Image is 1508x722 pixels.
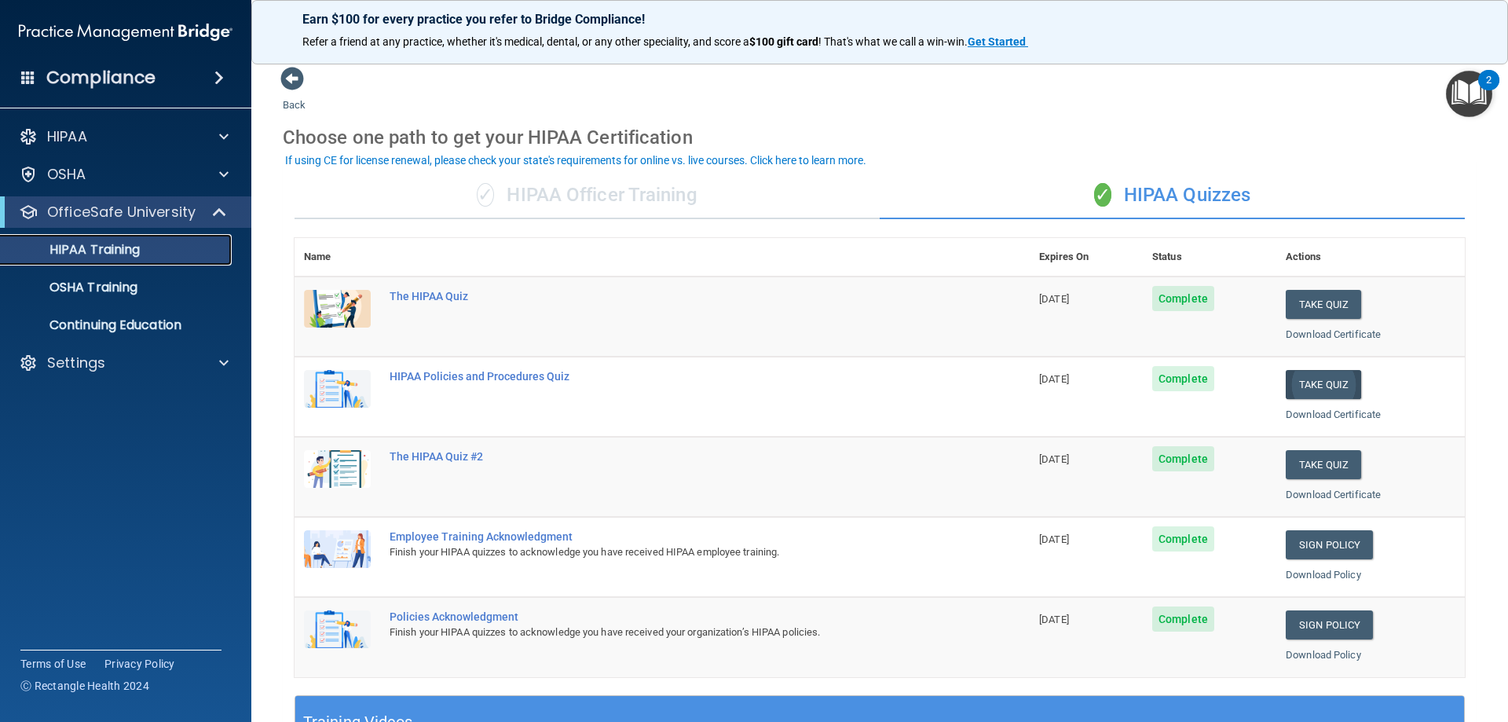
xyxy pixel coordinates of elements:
[1286,569,1361,581] a: Download Policy
[285,155,866,166] div: If using CE for license renewal, please check your state's requirements for online vs. live cours...
[47,127,87,146] p: HIPAA
[1486,80,1492,101] div: 2
[295,238,380,277] th: Name
[1039,453,1069,465] span: [DATE]
[19,203,228,222] a: OfficeSafe University
[10,280,137,295] p: OSHA Training
[1286,530,1373,559] a: Sign Policy
[47,165,86,184] p: OSHA
[20,656,86,672] a: Terms of Use
[10,242,140,258] p: HIPAA Training
[1152,607,1214,632] span: Complete
[390,370,951,383] div: HIPAA Policies and Procedures Quiz
[1152,446,1214,471] span: Complete
[1286,328,1381,340] a: Download Certificate
[1143,238,1276,277] th: Status
[968,35,1026,48] strong: Get Started
[295,172,880,219] div: HIPAA Officer Training
[390,450,951,463] div: The HIPAA Quiz #2
[283,115,1477,160] div: Choose one path to get your HIPAA Certification
[20,678,149,694] span: Ⓒ Rectangle Health 2024
[19,354,229,372] a: Settings
[19,127,229,146] a: HIPAA
[1286,610,1373,640] a: Sign Policy
[1094,183,1111,207] span: ✓
[1152,526,1214,552] span: Complete
[19,16,232,48] img: PMB logo
[1286,450,1361,479] button: Take Quiz
[390,290,951,302] div: The HIPAA Quiz
[1286,409,1381,420] a: Download Certificate
[10,317,225,333] p: Continuing Education
[1286,489,1381,500] a: Download Certificate
[390,610,951,623] div: Policies Acknowledgment
[1152,286,1214,311] span: Complete
[390,530,951,543] div: Employee Training Acknowledgment
[818,35,968,48] span: ! That's what we call a win-win.
[880,172,1465,219] div: HIPAA Quizzes
[1286,649,1361,661] a: Download Policy
[47,203,196,222] p: OfficeSafe University
[46,67,156,89] h4: Compliance
[390,543,951,562] div: Finish your HIPAA quizzes to acknowledge you have received HIPAA employee training.
[1446,71,1492,117] button: Open Resource Center, 2 new notifications
[302,35,749,48] span: Refer a friend at any practice, whether it's medical, dental, or any other speciality, and score a
[390,623,951,642] div: Finish your HIPAA quizzes to acknowledge you have received your organization’s HIPAA policies.
[47,354,105,372] p: Settings
[1030,238,1143,277] th: Expires On
[1286,370,1361,399] button: Take Quiz
[19,165,229,184] a: OSHA
[283,80,306,111] a: Back
[1039,614,1069,625] span: [DATE]
[104,656,175,672] a: Privacy Policy
[1276,238,1465,277] th: Actions
[1039,533,1069,545] span: [DATE]
[1039,373,1069,385] span: [DATE]
[477,183,494,207] span: ✓
[1152,366,1214,391] span: Complete
[283,152,869,168] button: If using CE for license renewal, please check your state's requirements for online vs. live cours...
[1286,290,1361,319] button: Take Quiz
[968,35,1028,48] a: Get Started
[749,35,818,48] strong: $100 gift card
[1039,293,1069,305] span: [DATE]
[302,12,1457,27] p: Earn $100 for every practice you refer to Bridge Compliance!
